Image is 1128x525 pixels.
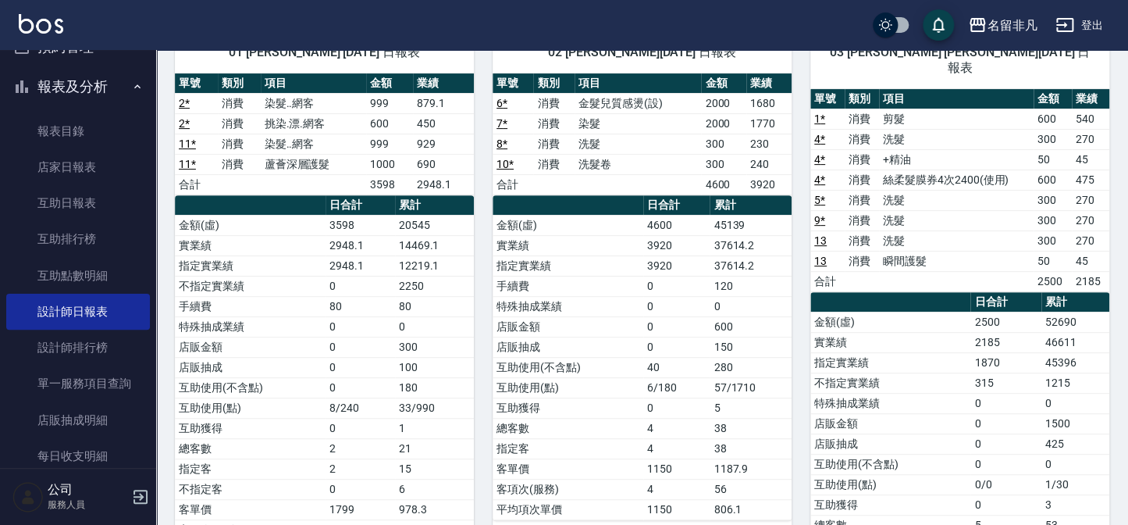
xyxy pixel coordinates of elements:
td: 20545 [395,215,474,235]
td: 0/0 [970,474,1041,495]
td: 56 [710,479,792,499]
td: 實業績 [175,235,326,255]
a: 互助日報表 [6,185,150,221]
td: 50 [1034,251,1071,271]
span: 01 [PERSON_NAME] [DATE] 日報表 [194,45,455,60]
td: 2 [326,438,394,459]
td: 690 [413,154,474,174]
td: 2500 [970,312,1041,332]
td: 消費 [533,93,574,113]
a: 每日收支明細 [6,438,150,474]
td: 270 [1072,129,1109,149]
h5: 公司 [48,482,127,498]
td: 染髮..網客 [261,134,366,154]
td: 2948.1 [326,255,394,276]
td: 0 [326,479,394,499]
td: 0 [1041,393,1109,413]
td: 金髮兒質感燙(設) [575,93,702,113]
td: 180 [395,377,474,398]
td: 2250 [395,276,474,296]
td: 45396 [1041,352,1109,373]
td: 2500 [1034,271,1071,291]
td: 1000 [366,154,413,174]
td: 消費 [845,170,879,190]
td: 消費 [845,190,879,210]
td: 染髮 [575,113,702,134]
td: 0 [326,316,394,337]
td: 540 [1072,109,1109,129]
td: 消費 [845,129,879,149]
td: 1150 [643,499,710,520]
td: 4 [643,479,710,499]
td: 蘆薈深層護髮 [261,154,366,174]
td: 1150 [643,459,710,479]
td: 1680 [746,93,792,113]
td: 1870 [970,352,1041,373]
td: 實業績 [810,332,970,352]
td: 消費 [845,230,879,251]
td: 600 [366,113,413,134]
td: 0 [970,454,1041,474]
td: 瞬間護髮 [879,251,1034,271]
td: 45 [1072,251,1109,271]
td: +精油 [879,149,1034,170]
td: 1799 [326,499,394,520]
td: 600 [1034,170,1071,190]
td: 不指定客 [175,479,326,499]
a: 單一服務項目查詢 [6,366,150,402]
td: 3 [1041,495,1109,515]
td: 金額(虛) [493,215,643,235]
a: 設計師日報表 [6,294,150,330]
th: 金額 [366,73,413,94]
td: 37614.2 [710,235,792,255]
a: 13 [814,234,827,247]
td: 38 [710,418,792,438]
th: 項目 [261,73,366,94]
td: 2000 [701,93,746,113]
td: 50 [1034,149,1071,170]
table: a dense table [493,73,792,195]
td: 0 [643,276,710,296]
td: 洗髮 [879,230,1034,251]
td: 46611 [1041,332,1109,352]
td: 消費 [218,134,261,154]
td: 240 [746,154,792,174]
p: 服務人員 [48,498,127,512]
a: 店販抽成明細 [6,402,150,438]
td: 978.3 [395,499,474,520]
td: 染髮..網客 [261,93,366,113]
td: 150 [710,337,792,357]
td: 客單價 [175,499,326,520]
td: 1187.9 [710,459,792,479]
td: 0 [326,377,394,398]
td: 手續費 [493,276,643,296]
td: 合計 [493,174,533,195]
td: 0 [710,296,792,316]
td: 0 [1041,454,1109,474]
th: 日合計 [643,195,710,216]
th: 累計 [710,195,792,216]
td: 3920 [643,255,710,276]
th: 單號 [175,73,218,94]
td: 0 [970,393,1041,413]
th: 類別 [218,73,261,94]
td: 絲柔髮膜券4次2400(使用) [879,170,1034,190]
td: 425 [1041,434,1109,454]
td: 0 [970,434,1041,454]
td: 21 [395,438,474,459]
button: 名留非凡 [962,9,1043,41]
td: 剪髮 [879,109,1034,129]
td: 2185 [970,332,1041,352]
div: 名留非凡 [987,16,1037,35]
td: 300 [701,154,746,174]
th: 類別 [533,73,574,94]
td: 總客數 [175,438,326,459]
td: 4 [643,438,710,459]
td: 消費 [218,113,261,134]
th: 項目 [575,73,702,94]
td: 37614.2 [710,255,792,276]
td: 0 [643,296,710,316]
td: 929 [413,134,474,154]
th: 項目 [879,89,1034,109]
td: 806.1 [710,499,792,520]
